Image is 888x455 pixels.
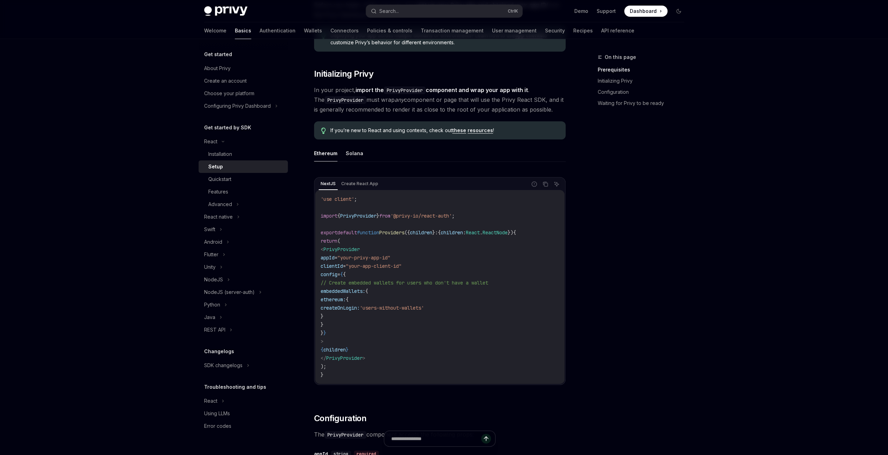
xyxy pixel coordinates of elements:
span: Initializing Privy [314,68,373,79]
span: > [321,338,323,344]
span: function [357,229,379,236]
span: '@privy-io/react-auth' [390,213,452,219]
a: Error codes [199,420,288,432]
span: config [321,271,337,278]
div: Quickstart [208,175,231,183]
span: } [321,372,323,378]
span: "your-app-client-id" [346,263,402,269]
span: : [435,229,438,236]
span: default [337,229,357,236]
div: Using LLMs [204,409,230,418]
span: = [337,271,340,278]
div: React native [204,213,233,221]
div: Python [204,301,220,309]
div: React [204,397,217,405]
strong: import the component and wrap your app with it [356,86,528,93]
a: Waiting for Privy to be ready [598,98,690,109]
span: { [343,271,346,278]
span: Configuration [314,413,366,424]
div: React [204,137,217,146]
span: ReactNode [483,229,508,236]
span: } [321,321,323,328]
img: dark logo [204,6,247,16]
span: clientId [321,263,343,269]
button: Solana [346,145,363,161]
a: these [452,127,466,134]
div: SDK changelogs [204,361,242,370]
div: Advanced [208,200,232,208]
button: Copy the contents from the code block [541,180,550,189]
a: Demo [574,8,588,15]
span: Dashboard [630,8,657,15]
a: About Privy [199,62,288,75]
a: Setup [199,160,288,173]
span: Deploying your app across multiple domains or environments? Learn how to use to customize Privy’s... [330,32,558,46]
button: Search...CtrlK [366,5,522,17]
a: Initializing Privy [598,75,690,86]
span: embeddedWallets: [321,288,365,294]
a: Security [545,22,565,39]
a: Create an account [199,75,288,87]
span: 'use client' [321,196,354,202]
span: Ctrl K [508,8,518,14]
span: { [438,229,441,236]
h5: Troubleshooting and tips [204,383,266,391]
div: NodeJS (server-auth) [204,288,255,296]
div: Search... [379,7,399,15]
button: Ethereum [314,145,337,161]
span: createOnLogin: [321,305,360,311]
div: Flutter [204,250,218,259]
span: ; [452,213,455,219]
span: { [337,213,340,219]
div: Java [204,313,215,321]
a: Transaction management [421,22,484,39]
div: About Privy [204,64,231,73]
span: { [321,347,323,353]
a: Connectors [330,22,359,39]
a: Support [597,8,616,15]
span: children [323,347,346,353]
h5: Get started by SDK [204,123,251,132]
a: Prerequisites [598,64,690,75]
span: } [321,330,323,336]
span: }) [508,229,513,236]
div: Create React App [339,180,380,188]
span: </ [321,355,326,361]
span: { [513,229,516,236]
a: Recipes [573,22,593,39]
span: ; [354,196,357,202]
span: If you’re new to React and using contexts, check out ! [330,127,558,134]
div: NextJS [319,180,338,188]
span: PrivyProvider [323,246,360,252]
span: PrivyProvider [326,355,363,361]
span: appId [321,255,335,261]
a: Authentication [260,22,296,39]
span: > [363,355,365,361]
span: children [441,229,463,236]
code: PrivyProvider [384,86,426,94]
a: Welcome [204,22,226,39]
a: Quickstart [199,173,288,185]
span: PrivyProvider [340,213,376,219]
h5: Get started [204,50,232,59]
div: Choose your platform [204,89,254,98]
div: Android [204,238,222,246]
span: On this page [605,53,636,61]
a: Dashboard [624,6,667,17]
span: } [376,213,379,219]
span: } [346,347,349,353]
div: NodeJS [204,275,223,284]
button: Toggle dark mode [673,6,684,17]
span: = [335,255,337,261]
div: Error codes [204,422,231,430]
a: Features [199,185,288,198]
a: Choose your platform [199,87,288,100]
div: Installation [208,150,232,158]
span: In your project, . The must wrap component or page that will use the Privy React SDK, and it is g... [314,85,566,114]
div: Create an account [204,77,247,85]
span: export [321,229,337,236]
span: // Create embedded wallets for users who don't have a wallet [321,280,488,286]
a: Basics [235,22,251,39]
a: resources [468,127,493,134]
span: Providers [379,229,404,236]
